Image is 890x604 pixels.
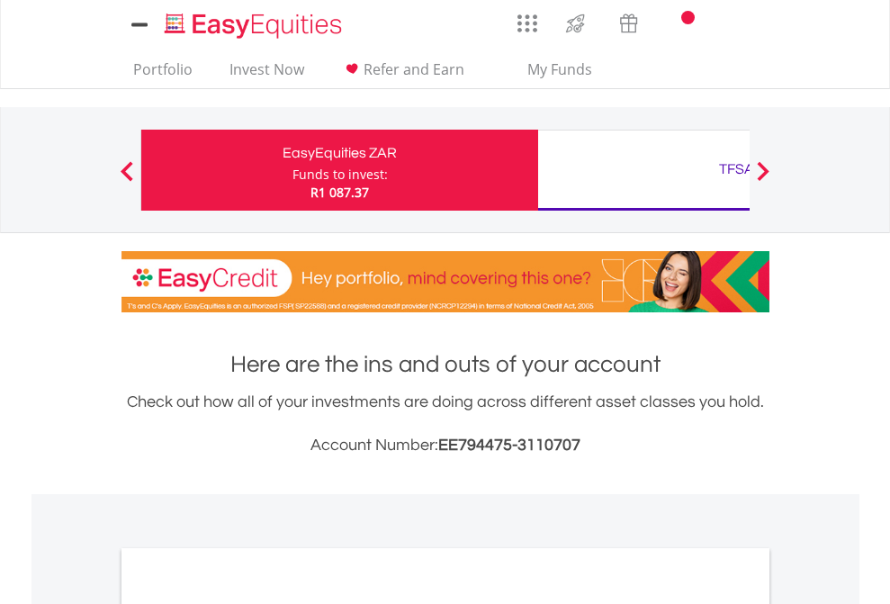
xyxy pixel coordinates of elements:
img: vouchers-v2.svg [614,9,643,38]
a: Vouchers [602,5,655,38]
a: Refer and Earn [334,60,472,88]
a: Portfolio [126,60,200,88]
h1: Here are the ins and outs of your account [121,348,769,381]
a: AppsGrid [506,5,549,33]
button: Previous [109,170,145,188]
div: EasyEquities ZAR [152,140,527,166]
img: thrive-v2.svg [561,9,590,38]
span: Refer and Earn [364,59,464,79]
a: Notifications [655,5,701,41]
span: R1 087.37 [310,184,369,201]
span: My Funds [501,58,619,81]
a: My Profile [747,5,793,44]
div: Funds to invest: [292,166,388,184]
div: Check out how all of your investments are doing across different asset classes you hold. [121,390,769,458]
button: Next [745,170,781,188]
a: FAQ's and Support [701,5,747,41]
img: EasyEquities_Logo.png [161,11,349,41]
a: Home page [157,5,349,41]
span: EE794475-3110707 [438,437,580,454]
h3: Account Number: [121,433,769,458]
img: grid-menu-icon.svg [517,14,537,33]
img: EasyCredit Promotion Banner [121,251,769,312]
a: Invest Now [222,60,311,88]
